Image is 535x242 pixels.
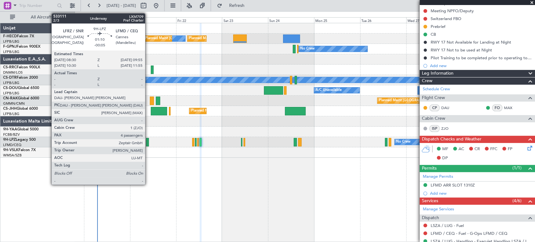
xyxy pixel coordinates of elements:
span: Services [422,197,438,205]
span: FP [508,146,512,152]
div: Mon 25 [314,17,360,23]
div: Prebrief [431,24,445,29]
span: Crew [422,77,433,85]
span: AC [459,146,464,152]
div: Planned Maint [GEOGRAPHIC_DATA] ([GEOGRAPHIC_DATA]) [379,96,478,105]
div: No Crew [300,44,315,54]
div: No Crew [118,34,133,43]
span: 9H-LPZ [3,138,16,142]
a: ZJO [441,126,455,131]
span: MF [442,146,448,152]
span: CN-RAK [3,97,18,100]
span: Refresh [223,3,250,8]
div: Fri 22 [176,17,222,23]
a: CS-RRCFalcon 900LX [3,66,40,69]
span: 9H-VSLK [3,148,18,152]
div: Wed 20 [84,17,130,23]
a: F-HECDFalcon 7X [3,34,34,38]
div: [DATE] [76,13,87,18]
div: No Crew [396,137,411,147]
div: Switzerland FBO [431,16,461,21]
a: LFPB/LBG [3,50,19,54]
div: Thu 21 [130,17,176,23]
div: CP [429,104,440,111]
span: Leg Information [422,70,454,77]
a: LFPB/LBG [3,39,19,44]
a: GMMN/CMN [3,101,25,106]
div: Meeting NPFO/Deputy [431,8,474,13]
span: (4/6) [512,197,522,204]
a: CN-RAKGlobal 6000 [3,97,39,100]
div: Add new [430,63,532,68]
a: LFMD/CEQ [3,143,21,147]
a: CS-JHHGlobal 6000 [3,107,38,111]
div: Planned Maint [GEOGRAPHIC_DATA] ([GEOGRAPHIC_DATA]) [189,34,288,43]
span: CR [475,146,480,152]
div: Planned Maint [GEOGRAPHIC_DATA] ([GEOGRAPHIC_DATA]) [191,106,290,116]
a: F-GPNJFalcon 900EX [3,45,40,49]
span: Flight Crew [422,94,445,102]
span: 9H-YAA [3,128,17,131]
span: Dispatch Checks and Weather [422,136,481,143]
div: Sat 23 [222,17,268,23]
a: LFPB/LBG [3,91,19,96]
span: (1/1) [512,165,522,171]
div: RWY 17 Not to be used at NIght [431,47,492,53]
a: CS-DTRFalcon 2000 [3,76,38,80]
a: 9H-LPZLegacy 500 [3,138,36,142]
a: Manage Permits [423,174,453,180]
button: All Aircraft [7,12,68,22]
div: RWY 17 Not Available for Landing at Night [431,39,511,45]
a: 9H-VSLKFalcon 7X [3,148,36,152]
span: CS-JHH [3,107,17,111]
input: Trip Number [19,1,55,10]
a: MAX [504,105,518,111]
span: F-HECD [3,34,17,38]
a: Manage Services [423,206,454,213]
a: CS-DOUGlobal 6500 [3,86,39,90]
button: Refresh [214,1,252,11]
div: Planned Maint [GEOGRAPHIC_DATA] ([GEOGRAPHIC_DATA]) [145,34,244,43]
span: CS-RRC [3,66,17,69]
a: WMSA/SZB [3,153,22,158]
span: Dispatch [422,214,439,222]
span: FFC [490,146,497,152]
div: AOG Maint Hyères ([GEOGRAPHIC_DATA]-[GEOGRAPHIC_DATA]) [105,44,211,54]
a: 9H-YAAGlobal 5000 [3,128,39,131]
a: DNMM/LOS [3,70,23,75]
a: DAU [441,105,455,111]
span: DP [442,155,448,161]
div: Sun 24 [268,17,314,23]
span: All Aircraft [16,15,66,19]
div: Planned Maint [GEOGRAPHIC_DATA] ([GEOGRAPHIC_DATA]) [95,65,194,74]
div: Wed 27 [406,17,452,23]
a: LSZA / LUG - Fuel [431,223,464,228]
div: LFMD ARR SLOT 1310Z [431,182,475,188]
a: LFPB/LBG [3,112,19,116]
div: CB [431,32,436,37]
a: LFPB/LBG [3,81,19,85]
div: A/C Unavailable [316,86,342,95]
span: Permits [422,165,437,172]
a: FCBB/BZV [3,132,20,137]
span: Cabin Crew [422,115,445,122]
a: LFMD / CEQ - Fuel - G-Ops LFMD / CEQ [431,231,507,236]
div: FO [492,104,502,111]
span: [DATE] - [DATE] [107,3,136,8]
a: Schedule Crew [423,86,450,92]
div: Tue 26 [360,17,406,23]
div: Pilot Training to be completed prior to operating to LFMD [431,55,532,60]
span: CS-DOU [3,86,18,90]
span: F-GPNJ [3,45,17,49]
div: Add new [430,191,532,196]
div: ISP [429,125,440,132]
span: CS-DTR [3,76,17,80]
